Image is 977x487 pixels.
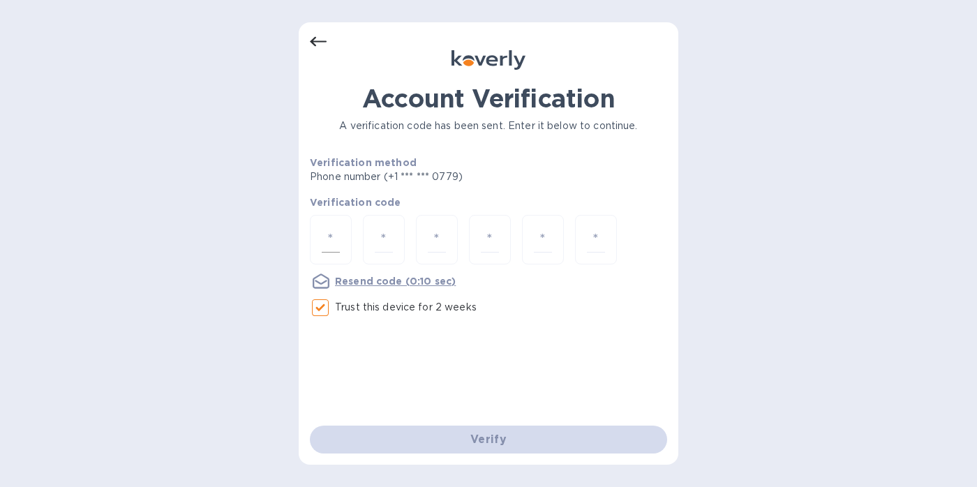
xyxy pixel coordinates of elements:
[335,300,477,315] p: Trust this device for 2 weeks
[310,119,667,133] p: A verification code has been sent. Enter it below to continue.
[310,157,417,168] b: Verification method
[310,170,569,184] p: Phone number (+1 *** *** 0779)
[335,276,456,287] u: Resend code (0:10 sec)
[310,84,667,113] h1: Account Verification
[310,195,667,209] p: Verification code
